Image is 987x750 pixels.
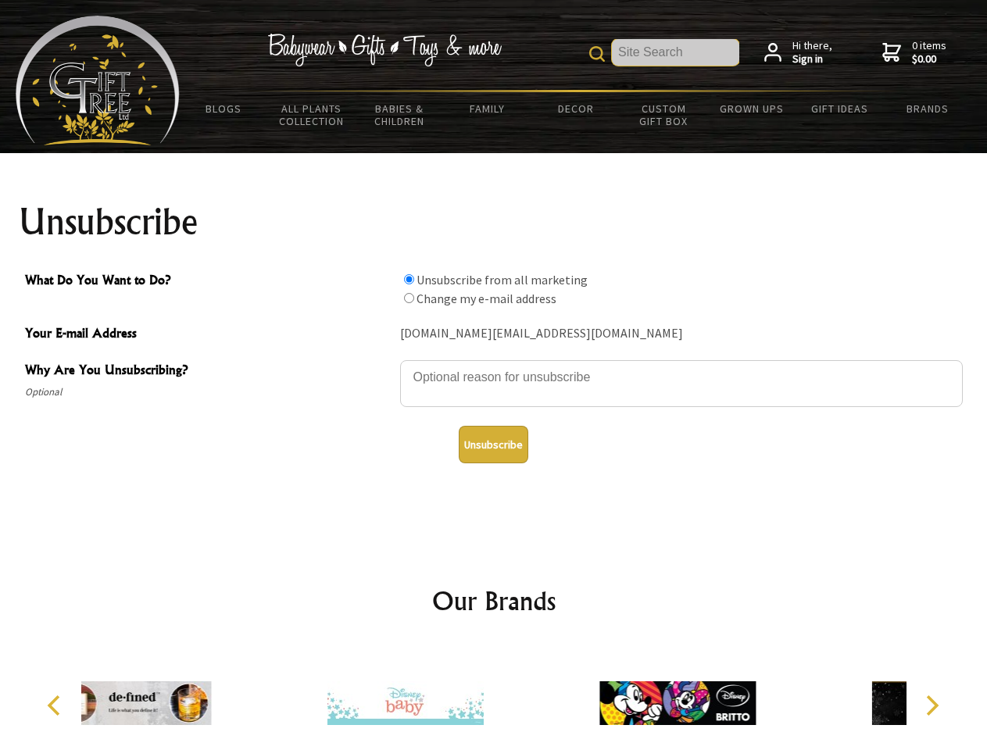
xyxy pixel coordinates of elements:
a: Family [444,92,532,125]
a: Decor [531,92,620,125]
h1: Unsubscribe [19,203,969,241]
div: [DOMAIN_NAME][EMAIL_ADDRESS][DOMAIN_NAME] [400,322,963,346]
a: Babies & Children [356,92,444,137]
a: 0 items$0.00 [882,39,946,66]
span: Optional [25,383,392,402]
a: Custom Gift Box [620,92,708,137]
a: Brands [884,92,972,125]
input: What Do You Want to Do? [404,293,414,303]
span: Why Are You Unsubscribing? [25,360,392,383]
input: What Do You Want to Do? [404,274,414,284]
span: 0 items [912,38,946,66]
a: All Plants Collection [268,92,356,137]
span: Your E-mail Address [25,323,392,346]
button: Unsubscribe [459,426,528,463]
label: Unsubscribe from all marketing [417,272,588,287]
a: BLOGS [180,92,268,125]
h2: Our Brands [31,582,957,620]
a: Grown Ups [707,92,796,125]
img: Babyware - Gifts - Toys and more... [16,16,180,145]
label: Change my e-mail address [417,291,556,306]
img: Babywear - Gifts - Toys & more [267,34,502,66]
a: Hi there,Sign in [764,39,832,66]
img: product search [589,46,605,62]
span: What Do You Want to Do? [25,270,392,293]
button: Next [914,688,949,723]
strong: $0.00 [912,52,946,66]
input: Site Search [612,39,739,66]
span: Hi there, [792,39,832,66]
a: Gift Ideas [796,92,884,125]
strong: Sign in [792,52,832,66]
button: Previous [39,688,73,723]
textarea: Why Are You Unsubscribing? [400,360,963,407]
